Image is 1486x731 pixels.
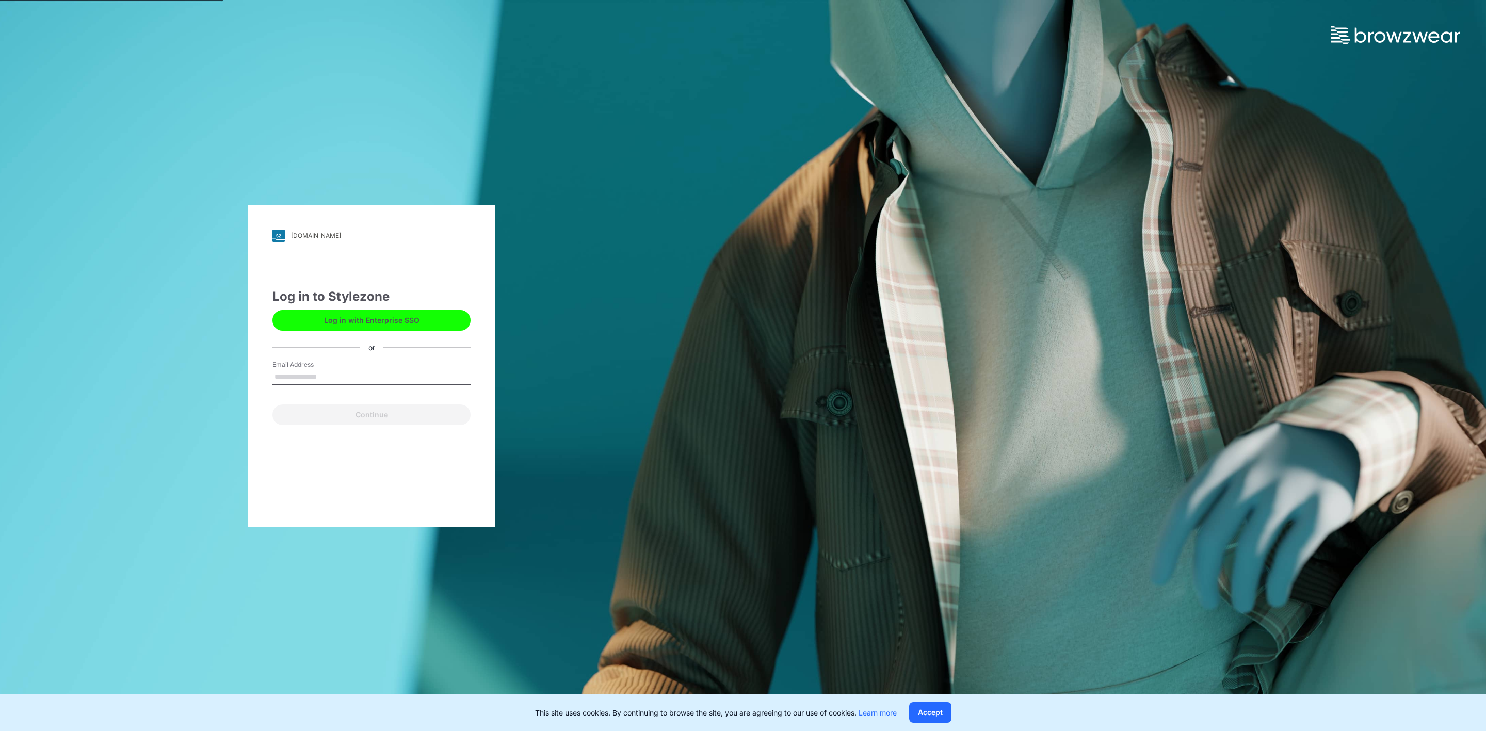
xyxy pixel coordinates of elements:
[360,342,383,353] div: or
[859,708,897,717] a: Learn more
[272,310,471,331] button: Log in with Enterprise SSO
[272,230,471,242] a: [DOMAIN_NAME]
[1331,26,1460,44] img: browzwear-logo.73288ffb.svg
[272,360,345,369] label: Email Address
[535,707,897,718] p: This site uses cookies. By continuing to browse the site, you are agreeing to our use of cookies.
[291,232,341,239] div: [DOMAIN_NAME]
[272,287,471,306] div: Log in to Stylezone
[909,702,951,723] button: Accept
[272,230,285,242] img: svg+xml;base64,PHN2ZyB3aWR0aD0iMjgiIGhlaWdodD0iMjgiIHZpZXdCb3g9IjAgMCAyOCAyOCIgZmlsbD0ibm9uZSIgeG...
